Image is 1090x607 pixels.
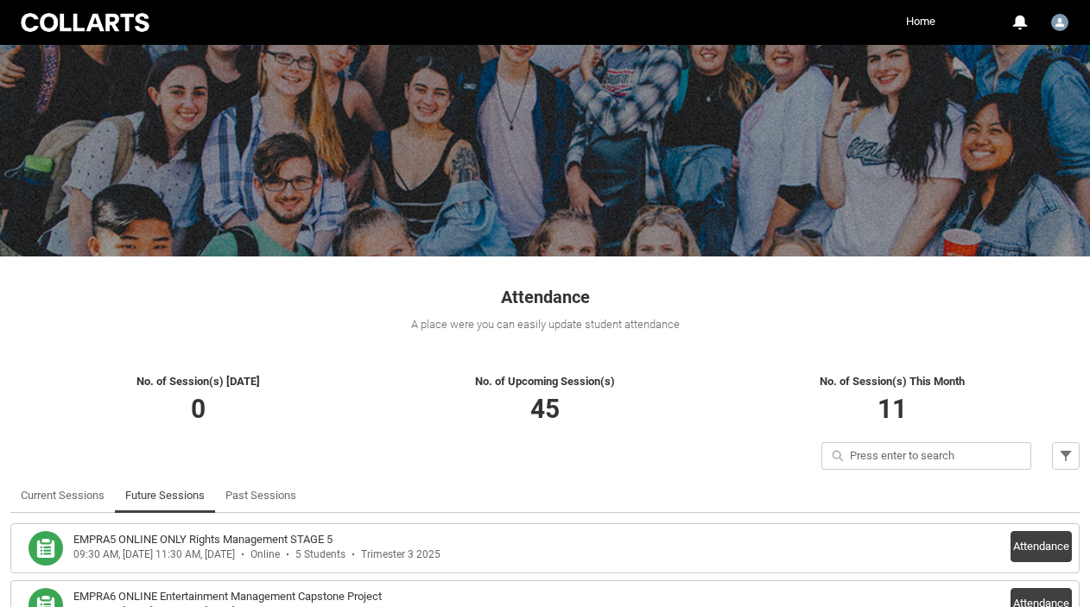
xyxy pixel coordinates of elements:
[115,478,215,513] li: Future Sessions
[821,442,1031,470] input: Press enter to search
[10,478,115,513] li: Current Sessions
[225,478,296,513] a: Past Sessions
[820,375,965,388] span: No. of Session(s) This Month
[530,394,560,424] span: 45
[501,287,590,307] span: Attendance
[10,316,1080,333] div: A place were you can easily update student attendance
[902,9,940,35] a: Home
[878,394,907,424] span: 11
[475,375,615,388] span: No. of Upcoming Session(s)
[125,478,205,513] a: Future Sessions
[136,375,260,388] span: No. of Session(s) [DATE]
[1052,442,1080,470] button: Filter
[250,548,280,561] div: Online
[1051,14,1068,31] img: Faculty.jjacob
[73,531,333,548] h3: EMPRA5 ONLINE ONLY Rights Management STAGE 5
[215,478,307,513] li: Past Sessions
[361,548,440,561] div: Trimester 3 2025
[295,548,345,561] div: 5 Students
[191,394,206,424] span: 0
[21,478,105,513] a: Current Sessions
[73,548,235,561] div: 09:30 AM, [DATE] 11:30 AM, [DATE]
[73,588,382,605] h3: EMPRA6 ONLINE Entertainment Management Capstone Project
[1011,531,1072,562] button: Attendance
[1047,7,1073,35] button: User Profile Faculty.jjacob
